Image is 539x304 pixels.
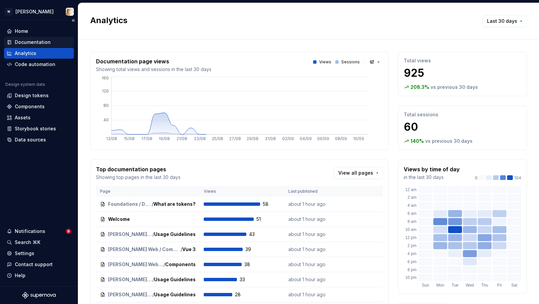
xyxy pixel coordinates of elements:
div: Search ⌘K [15,239,40,246]
tspan: 80 [103,103,109,108]
span: View all pages [338,170,373,176]
text: Fri [497,283,502,288]
p: 208.3 % [410,84,429,90]
tspan: 10/09 [353,136,364,141]
span: Welcome [108,216,130,223]
p: vs previous 30 days [431,84,478,90]
p: 0 [475,175,478,181]
button: Search ⌘K [4,237,74,248]
div: Assets [15,114,31,121]
a: Settings [4,248,74,259]
text: Wed [466,283,474,288]
span: / [152,201,153,207]
span: Usage Guidelines [154,231,196,238]
text: Thu [481,283,488,288]
text: Mon [436,283,444,288]
text: 2 pm [407,243,416,248]
div: 104 [475,175,521,181]
span: Usage Guidelines [154,291,196,298]
tspan: 19/08 [159,136,170,141]
a: Analytics [4,48,74,59]
a: Assets [4,112,74,123]
p: about 1 hour ago [288,216,339,223]
p: Total views [404,57,521,64]
p: about 1 hour ago [288,231,339,238]
p: Showing top pages in the last 30 days [96,174,181,181]
div: [PERSON_NAME] [15,8,54,15]
p: Views [319,59,331,65]
tspan: 04/09 [300,136,312,141]
p: vs previous 30 days [425,138,473,144]
div: Notifications [15,228,45,235]
div: Home [15,28,28,35]
text: 6 pm [407,259,416,264]
h2: Analytics [90,15,472,26]
tspan: 15/08 [124,136,135,141]
tspan: 27/08 [229,136,241,141]
a: View all pages [334,167,383,179]
div: Contact support [15,261,53,268]
span: 38 [244,261,262,268]
span: / [152,291,154,298]
text: 6 am [407,211,416,216]
span: 43 [249,231,266,238]
tspan: 40 [103,117,109,122]
svg: Supernova Logo [22,292,56,299]
p: about 1 hour ago [288,291,339,298]
span: 28 [235,291,252,298]
p: Showing total views and sessions in the last 30 days [96,66,211,73]
tspan: 13/08 [106,136,117,141]
a: Home [4,26,74,37]
p: about 1 hour ago [288,201,339,207]
span: / [181,246,182,253]
span: [PERSON_NAME] Web / Components / File Upload [108,276,152,283]
span: / [152,231,154,238]
tspan: 25/08 [212,136,223,141]
text: 2 am [407,195,416,200]
img: Marisa Recuenco [66,8,74,16]
p: Views by time of day [404,165,460,173]
p: 60 [404,120,521,134]
a: Data sources [4,134,74,145]
tspan: 23/08 [194,136,206,141]
span: 9 [66,229,71,234]
button: Contact support [4,259,74,270]
text: 8 pm [407,267,416,272]
span: [PERSON_NAME] Web / [PERSON_NAME] Web [108,261,163,268]
text: 4 am [407,203,416,208]
tspan: 08/09 [335,136,347,141]
th: Last published [284,186,343,197]
a: Components [4,101,74,112]
span: [PERSON_NAME] Web / Components / Button [108,246,181,253]
span: / [163,261,165,268]
div: Settings [15,250,34,257]
text: 10 pm [405,275,416,280]
a: Design tokens [4,90,74,101]
button: Help [4,270,74,281]
tspan: 160 [102,75,109,80]
div: Analytics [15,50,36,57]
text: 10 am [405,227,416,232]
tspan: 17/08 [141,136,152,141]
tspan: 02/09 [282,136,294,141]
div: Components [15,103,45,110]
th: Views [200,186,284,197]
p: 925 [404,66,521,80]
div: Data sources [15,136,46,143]
p: 140 % [410,138,424,144]
div: W [5,8,13,16]
span: [PERSON_NAME] Web / Components / Stack [108,291,152,298]
a: Code automation [4,59,74,70]
span: 39 [245,246,263,253]
text: 8 am [407,219,416,224]
p: Documentation page views [96,57,211,65]
span: Components [165,261,196,268]
span: / [152,276,154,283]
span: Last 30 days [487,18,517,24]
div: Design system data [5,82,45,87]
button: W[PERSON_NAME]Marisa Recuenco [1,4,77,19]
p: about 1 hour ago [288,276,339,283]
span: 58 [263,201,280,207]
th: Page [96,186,200,197]
p: in the last 30 days [404,174,460,181]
